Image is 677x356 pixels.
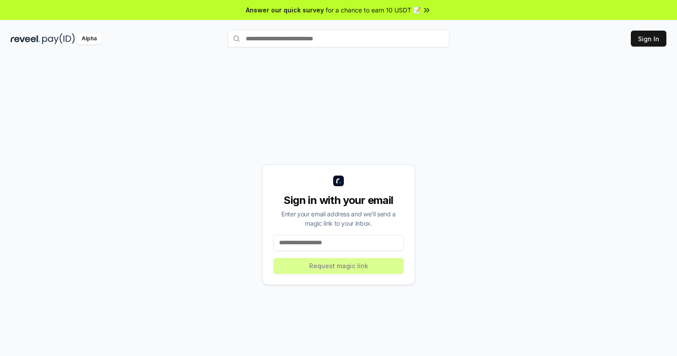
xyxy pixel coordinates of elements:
span: Answer our quick survey [246,5,324,15]
span: for a chance to earn 10 USDT 📝 [326,5,421,15]
div: Alpha [77,33,102,44]
button: Sign In [631,31,666,47]
img: logo_small [333,176,344,186]
img: pay_id [42,33,75,44]
div: Sign in with your email [273,193,404,207]
img: reveel_dark [11,33,40,44]
div: Enter your email address and we’ll send a magic link to your inbox. [273,209,404,228]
